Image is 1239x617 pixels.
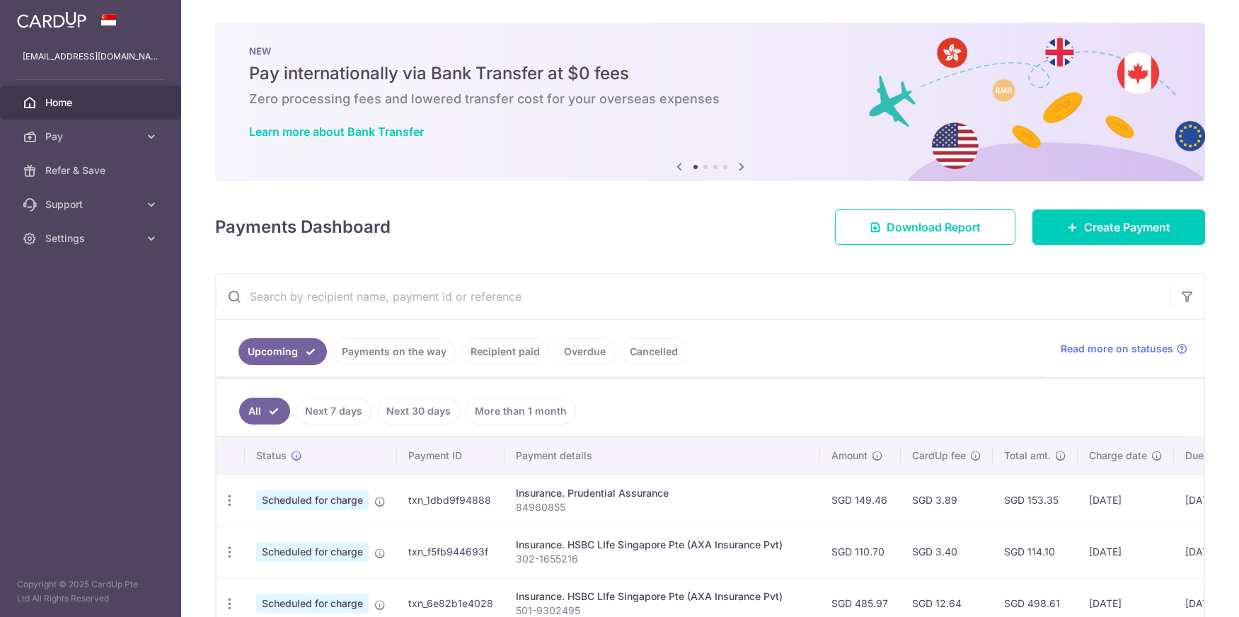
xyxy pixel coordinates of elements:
span: CardUp fee [912,449,966,463]
td: [DATE] [1078,526,1174,577]
p: [EMAIL_ADDRESS][DOMAIN_NAME] [23,50,159,64]
span: Create Payment [1084,219,1170,236]
h4: Payments Dashboard [215,214,391,240]
input: Search by recipient name, payment id or reference [216,274,1170,319]
th: Payment ID [397,437,505,474]
td: SGD 149.46 [820,474,901,526]
a: Learn more about Bank Transfer [249,125,424,139]
p: 302-1655216 [516,552,809,566]
div: Insurance. HSBC LIfe Singapore Pte (AXA Insurance Pvt) [516,589,809,604]
a: Cancelled [621,338,687,365]
span: Settings [45,231,139,246]
span: Due date [1185,449,1228,463]
a: Overdue [555,338,615,365]
a: Read more on statuses [1061,342,1187,356]
a: Next 30 days [377,398,460,425]
h6: Zero processing fees and lowered transfer cost for your overseas expenses [249,91,1171,108]
span: Download Report [887,219,981,236]
td: SGD 3.40 [901,526,993,577]
a: Download Report [835,209,1015,245]
td: txn_f5fb944693f [397,526,505,577]
td: txn_1dbd9f94888 [397,474,505,526]
span: Scheduled for charge [256,594,369,613]
span: Read more on statuses [1061,342,1173,356]
td: [DATE] [1078,474,1174,526]
th: Payment details [505,437,820,474]
a: Next 7 days [296,398,371,425]
span: Support [45,197,139,212]
span: Refer & Save [45,163,139,178]
td: SGD 110.70 [820,526,901,577]
td: SGD 3.89 [901,474,993,526]
span: Total amt. [1004,449,1051,463]
span: Scheduled for charge [256,542,369,562]
span: Pay [45,129,139,144]
span: Scheduled for charge [256,490,369,510]
h5: Pay internationally via Bank Transfer at $0 fees [249,62,1171,85]
img: Bank transfer banner [215,23,1205,181]
p: 84960855 [516,500,809,514]
td: SGD 114.10 [993,526,1078,577]
td: SGD 153.35 [993,474,1078,526]
span: Amount [831,449,868,463]
p: NEW [249,45,1171,57]
a: All [239,398,290,425]
a: Recipient paid [461,338,549,365]
a: Create Payment [1032,209,1205,245]
a: More than 1 month [466,398,576,425]
div: Insurance. HSBC LIfe Singapore Pte (AXA Insurance Pvt) [516,538,809,552]
img: CardUp [17,11,86,28]
div: Insurance. Prudential Assurance [516,486,809,500]
a: Upcoming [238,338,327,365]
span: Home [45,96,139,110]
span: Status [256,449,287,463]
span: Charge date [1089,449,1147,463]
a: Payments on the way [333,338,456,365]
